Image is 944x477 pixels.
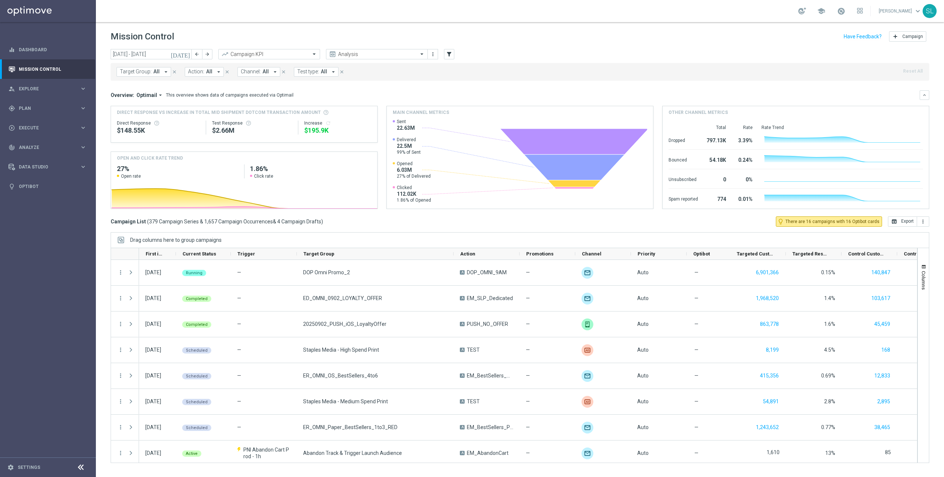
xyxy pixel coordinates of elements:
span: All [153,69,160,75]
button: track_changes Analyze keyboard_arrow_right [8,145,87,150]
button: Data Studio keyboard_arrow_right [8,164,87,170]
div: Rate Trend [761,125,923,130]
img: Liveramp [582,396,593,408]
span: Action [460,251,475,257]
span: 0.15% [821,269,835,275]
i: equalizer [8,46,15,53]
i: play_circle_outline [8,125,15,131]
button: lightbulb Optibot [8,184,87,189]
i: trending_up [221,51,229,58]
span: — [237,398,241,404]
span: Optimail [136,92,157,98]
label: 1,610 [767,449,780,456]
span: TEST [467,398,480,405]
i: arrow_drop_down [330,69,337,75]
div: SL [923,4,937,18]
i: [DATE] [171,51,191,58]
span: ( [147,218,149,225]
span: TEST [467,347,480,353]
button: play_circle_outline Execute keyboard_arrow_right [8,125,87,131]
span: Target Group: [120,69,152,75]
i: lightbulb [8,183,15,190]
button: close [280,68,287,76]
i: keyboard_arrow_right [80,85,87,92]
i: keyboard_arrow_right [80,163,87,170]
i: close [339,69,344,74]
span: Auto [637,321,649,327]
i: more_vert [117,347,124,353]
div: Mission Control [8,59,87,79]
span: A [460,425,465,429]
span: ER_OMNI_OS_BestSellers_4to6 [303,372,378,379]
span: Scheduled [186,374,208,379]
div: Total [707,125,726,130]
span: DOP Omni Promo_2 [303,269,350,276]
span: All [321,69,327,75]
span: DOP_OMNI_9AM [467,269,507,276]
span: — [526,269,530,276]
span: Action: [188,69,204,75]
img: Optimail [582,422,593,434]
span: All [263,69,269,75]
button: 6,901,366 [755,268,780,277]
h3: Overview: [111,92,134,98]
span: Trigger [237,251,255,257]
span: Delivered [397,137,421,143]
span: Click rate [254,173,273,179]
div: Row Groups [130,237,222,243]
div: $148,548 [117,126,200,135]
img: OptiMobile Push [582,318,593,330]
div: 01 Sep 2025, Monday [145,372,161,379]
span: EM_BestSellers_Paper [467,424,513,431]
span: Data Studio [19,165,80,169]
div: Explore [8,86,80,92]
button: arrow_forward [202,49,212,59]
span: Staples Media - Medium Spend Print [303,398,388,405]
span: Direct Response VS Increase In Total Mid Shipment Dotcom Transaction Amount [117,109,321,116]
h1: Mission Control [111,31,174,42]
i: refresh [325,120,331,126]
span: Explore [19,87,80,91]
div: $195,900 [304,126,371,135]
button: 415,356 [759,371,780,380]
button: 1,243,652 [755,423,780,432]
span: Execute [19,126,80,130]
div: This overview shows data of campaigns executed via Optimail [166,92,294,98]
div: Optimail [582,293,593,304]
colored-tag: Completed [182,295,211,302]
a: [PERSON_NAME]keyboard_arrow_down [878,6,923,17]
div: Analyze [8,144,80,151]
div: 0.24% [735,153,753,165]
span: All [206,69,212,75]
div: 01 Sep 2025, Monday [145,269,161,276]
span: Scheduled [186,348,208,353]
button: open_in_browser Export [888,216,917,227]
span: 379 Campaign Series & 1,657 Campaign Occurrences [149,218,273,225]
colored-tag: Scheduled [182,347,211,354]
span: Plan [19,106,80,111]
button: Action: All arrow_drop_down [185,67,224,77]
span: Completed [186,296,208,301]
span: Auto [637,269,649,275]
div: 774 [707,192,726,204]
button: 103,617 [871,294,891,303]
span: There are 16 campaigns with 16 Optibot cards [785,218,879,225]
span: Optibot [693,251,710,257]
ng-select: Analysis [326,49,428,59]
div: Execute [8,125,80,131]
button: close [339,68,345,76]
i: more_vert [117,295,124,302]
span: keyboard_arrow_down [914,7,922,15]
button: more_vert [429,50,437,59]
span: Drag columns here to group campaigns [130,237,222,243]
img: Optimail [582,267,593,279]
span: 27% of Delivered [397,173,431,179]
span: Targeted Response Rate [792,251,829,257]
div: Increase [304,120,371,126]
span: — [694,269,698,276]
i: keyboard_arrow_down [922,93,927,98]
span: Control Customers [848,251,885,257]
div: Bounced [669,153,698,165]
